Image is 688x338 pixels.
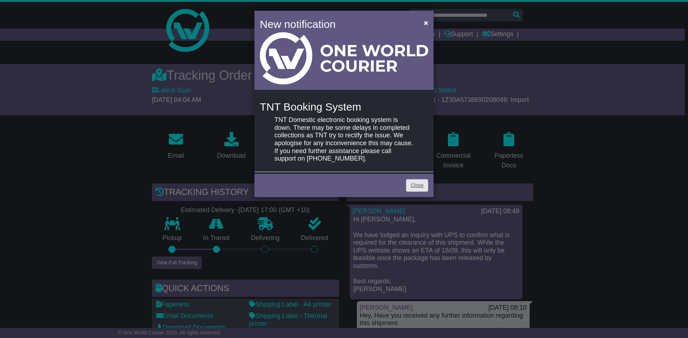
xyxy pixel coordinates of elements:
[420,15,432,30] button: Close
[406,179,428,192] a: Close
[274,116,414,163] p: TNT Domestic electronic booking system is down. There may be some delays in completed collections...
[260,32,428,84] img: Light
[260,101,428,113] h4: TNT Booking System
[424,19,428,27] span: ×
[260,16,414,32] h4: New notification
